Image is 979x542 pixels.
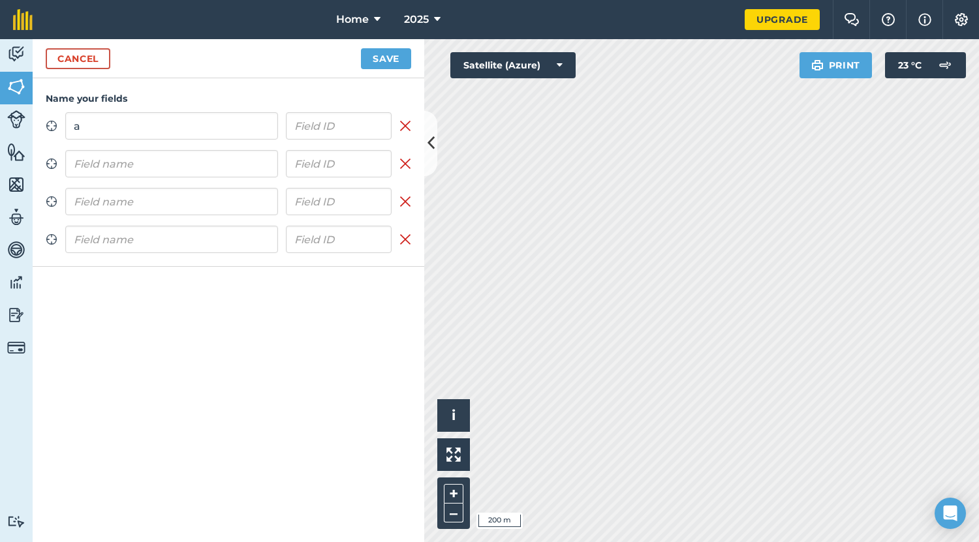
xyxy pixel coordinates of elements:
[437,399,470,432] button: i
[844,13,860,26] img: Two speech bubbles overlapping with the left bubble in the forefront
[65,112,278,140] input: Field name
[13,9,33,30] img: fieldmargin Logo
[932,52,958,78] img: svg+xml;base64,PD94bWwgdmVyc2lvbj0iMS4wIiBlbmNvZGluZz0idXRmLTgiPz4KPCEtLSBHZW5lcmF0b3I6IEFkb2JlIE...
[444,484,463,504] button: +
[286,112,392,140] input: Field ID
[7,305,25,325] img: svg+xml;base64,PD94bWwgdmVyc2lvbj0iMS4wIiBlbmNvZGluZz0idXRmLTgiPz4KPCEtLSBHZW5lcmF0b3I6IEFkb2JlIE...
[65,150,278,177] input: Field name
[7,142,25,162] img: svg+xml;base64,PHN2ZyB4bWxucz0iaHR0cDovL3d3dy53My5vcmcvMjAwMC9zdmciIHdpZHRoPSI1NiIgaGVpZ2h0PSI2MC...
[7,273,25,292] img: svg+xml;base64,PD94bWwgdmVyc2lvbj0iMS4wIiBlbmNvZGluZz0idXRmLTgiPz4KPCEtLSBHZW5lcmF0b3I6IEFkb2JlIE...
[444,504,463,522] button: –
[7,175,25,194] img: svg+xml;base64,PHN2ZyB4bWxucz0iaHR0cDovL3d3dy53My5vcmcvMjAwMC9zdmciIHdpZHRoPSI1NiIgaGVpZ2h0PSI2MC...
[399,232,411,247] img: svg+xml;base64,PHN2ZyB4bWxucz0iaHR0cDovL3d3dy53My5vcmcvMjAwMC9zdmciIHdpZHRoPSIyMiIgaGVpZ2h0PSIzMC...
[399,156,411,172] img: svg+xml;base64,PHN2ZyB4bWxucz0iaHR0cDovL3d3dy53My5vcmcvMjAwMC9zdmciIHdpZHRoPSIyMiIgaGVpZ2h0PSIzMC...
[880,13,896,26] img: A question mark icon
[7,339,25,357] img: svg+xml;base64,PD94bWwgdmVyc2lvbj0iMS4wIiBlbmNvZGluZz0idXRmLTgiPz4KPCEtLSBHZW5lcmF0b3I6IEFkb2JlIE...
[7,77,25,97] img: svg+xml;base64,PHN2ZyB4bWxucz0iaHR0cDovL3d3dy53My5vcmcvMjAwMC9zdmciIHdpZHRoPSI1NiIgaGVpZ2h0PSI2MC...
[361,48,411,69] button: Save
[745,9,820,30] a: Upgrade
[446,447,461,462] img: Four arrows, one pointing top left, one top right, one bottom right and the last bottom left
[46,48,110,69] a: Cancel
[450,52,576,78] button: Satellite (Azure)
[885,52,966,78] button: 23 °C
[7,207,25,227] img: svg+xml;base64,PD94bWwgdmVyc2lvbj0iMS4wIiBlbmNvZGluZz0idXRmLTgiPz4KPCEtLSBHZW5lcmF0b3I6IEFkb2JlIE...
[452,407,456,423] span: i
[7,515,25,528] img: svg+xml;base64,PD94bWwgdmVyc2lvbj0iMS4wIiBlbmNvZGluZz0idXRmLTgiPz4KPCEtLSBHZW5lcmF0b3I6IEFkb2JlIE...
[336,12,369,27] span: Home
[65,188,278,215] input: Field name
[7,240,25,260] img: svg+xml;base64,PD94bWwgdmVyc2lvbj0iMS4wIiBlbmNvZGluZz0idXRmLTgiPz4KPCEtLSBHZW5lcmF0b3I6IEFkb2JlIE...
[399,118,411,134] img: svg+xml;base64,PHN2ZyB4bWxucz0iaHR0cDovL3d3dy53My5vcmcvMjAwMC9zdmciIHdpZHRoPSIyMiIgaGVpZ2h0PSIzMC...
[46,91,411,106] h4: Name your fields
[811,57,824,73] img: svg+xml;base64,PHN2ZyB4bWxucz0iaHR0cDovL3d3dy53My5vcmcvMjAwMC9zdmciIHdpZHRoPSIxOSIgaGVpZ2h0PSIyNC...
[954,13,969,26] img: A cog icon
[286,188,392,215] input: Field ID
[800,52,873,78] button: Print
[65,226,278,253] input: Field name
[286,150,392,177] input: Field ID
[918,12,931,27] img: svg+xml;base64,PHN2ZyB4bWxucz0iaHR0cDovL3d3dy53My5vcmcvMjAwMC9zdmciIHdpZHRoPSIxNyIgaGVpZ2h0PSIxNy...
[935,498,966,529] div: Open Intercom Messenger
[286,226,392,253] input: Field ID
[399,194,411,209] img: svg+xml;base64,PHN2ZyB4bWxucz0iaHR0cDovL3d3dy53My5vcmcvMjAwMC9zdmciIHdpZHRoPSIyMiIgaGVpZ2h0PSIzMC...
[7,44,25,64] img: svg+xml;base64,PD94bWwgdmVyc2lvbj0iMS4wIiBlbmNvZGluZz0idXRmLTgiPz4KPCEtLSBHZW5lcmF0b3I6IEFkb2JlIE...
[404,12,429,27] span: 2025
[7,110,25,128] img: svg+xml;base64,PD94bWwgdmVyc2lvbj0iMS4wIiBlbmNvZGluZz0idXRmLTgiPz4KPCEtLSBHZW5lcmF0b3I6IEFkb2JlIE...
[898,52,922,78] span: 23 ° C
